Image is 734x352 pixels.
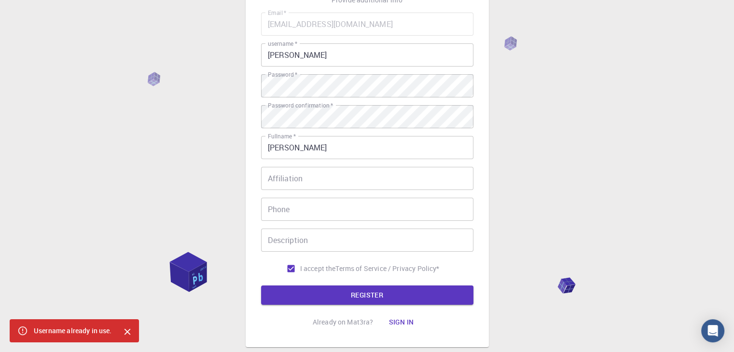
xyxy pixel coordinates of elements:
[268,40,297,48] label: username
[34,322,112,339] div: Username already in use.
[381,312,421,332] button: Sign in
[335,264,439,273] a: Terms of Service / Privacy Policy*
[268,101,333,109] label: Password confirmation
[261,285,473,305] button: REGISTER
[268,70,297,79] label: Password
[120,324,135,339] button: Close
[300,264,336,273] span: I accept the
[268,9,286,17] label: Email
[701,319,724,342] div: Open Intercom Messenger
[313,317,374,327] p: Already on Mat3ra?
[335,264,439,273] p: Terms of Service / Privacy Policy *
[268,132,296,140] label: Fullname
